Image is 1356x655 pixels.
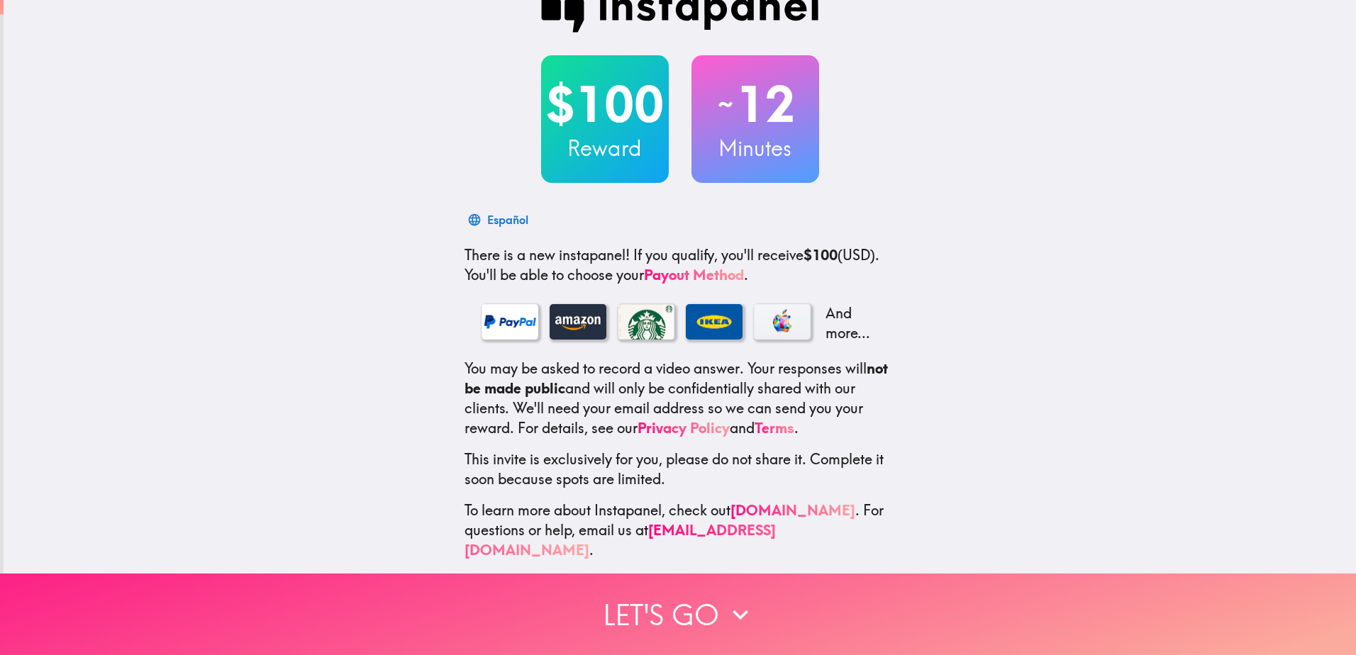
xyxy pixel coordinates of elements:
[804,246,838,264] b: $100
[644,266,744,284] a: Payout Method
[465,521,776,559] a: [EMAIL_ADDRESS][DOMAIN_NAME]
[465,245,896,285] p: If you qualify, you'll receive (USD) . You'll be able to choose your .
[755,419,794,437] a: Terms
[638,419,730,437] a: Privacy Policy
[691,133,819,163] h3: Minutes
[730,501,855,519] a: [DOMAIN_NAME]
[487,210,528,230] div: Español
[465,500,896,560] p: To learn more about Instapanel, check out . For questions or help, email us at .
[716,83,735,125] span: ~
[691,75,819,133] h2: 12
[541,75,669,133] h2: $100
[541,133,669,163] h3: Reward
[822,303,879,343] p: And more...
[465,246,630,264] span: There is a new instapanel!
[465,359,896,438] p: You may be asked to record a video answer. Your responses will and will only be confidentially sh...
[465,359,888,397] b: not be made public
[465,449,896,489] p: This invite is exclusively for you, please do not share it. Complete it soon because spots are li...
[465,206,534,234] button: Español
